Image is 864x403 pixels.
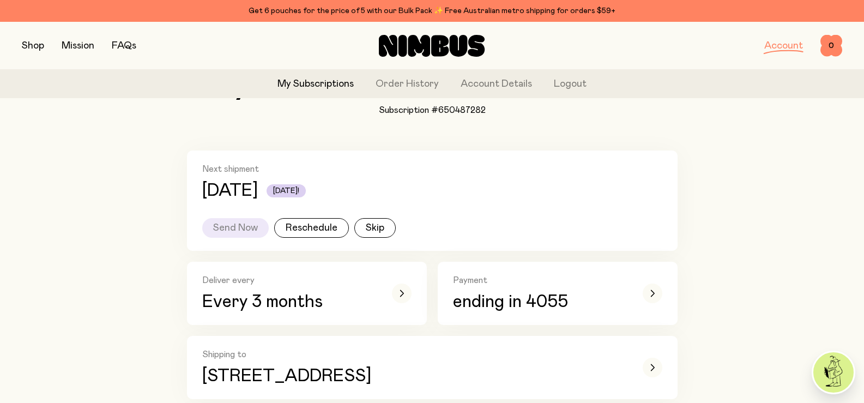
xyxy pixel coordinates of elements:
[202,292,377,312] p: Every 3 months
[820,35,842,57] button: 0
[273,187,299,195] span: [DATE]!
[112,41,136,51] a: FAQs
[187,336,678,399] button: Shipping to[STREET_ADDRESS]
[202,366,627,386] p: [STREET_ADDRESS]
[187,262,427,325] button: Deliver everyEvery 3 months
[277,77,354,92] a: My Subscriptions
[62,41,94,51] a: Mission
[202,181,258,201] p: [DATE]
[453,275,627,286] h2: Payment
[764,41,803,51] a: Account
[453,292,568,312] span: ending in 4055
[22,4,842,17] div: Get 6 pouches for the price of 5 with our Bulk Pack ✨ Free Australian metro shipping for orders $59+
[202,275,377,286] h2: Deliver every
[274,218,349,238] button: Reschedule
[554,77,587,92] button: Logout
[354,218,396,238] button: Skip
[376,77,439,92] a: Order History
[813,352,854,393] img: agent
[379,105,486,116] h1: Subscription #650487282
[202,164,662,175] h2: Next shipment
[202,349,627,360] h2: Shipping to
[438,262,678,325] button: Paymentending in 4055
[461,77,532,92] a: Account Details
[202,218,269,238] button: Send Now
